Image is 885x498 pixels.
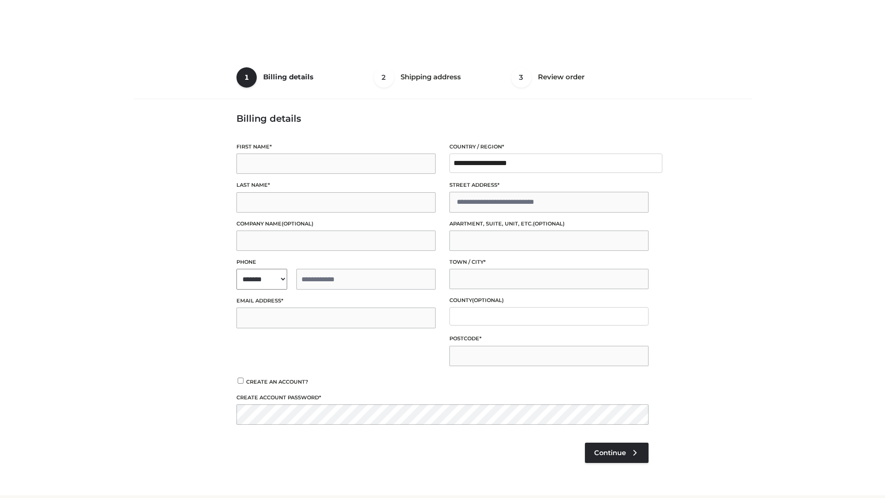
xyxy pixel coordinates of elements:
span: Shipping address [401,72,461,81]
label: Email address [236,296,436,305]
label: Town / City [449,258,649,267]
span: 3 [511,67,531,88]
label: Phone [236,258,436,267]
label: County [449,296,649,305]
span: (optional) [282,220,313,227]
a: Continue [585,443,649,463]
span: Create an account? [246,379,308,385]
span: Continue [594,449,626,457]
label: Last name [236,181,436,190]
span: 2 [374,67,394,88]
label: Apartment, suite, unit, etc. [449,219,649,228]
span: 1 [236,67,257,88]
label: Postcode [449,334,649,343]
span: Billing details [263,72,313,81]
input: Create an account? [236,378,245,384]
h3: Billing details [236,113,649,124]
span: (optional) [533,220,565,227]
label: Company name [236,219,436,228]
span: (optional) [472,297,504,303]
label: Create account password [236,393,649,402]
label: Country / Region [449,142,649,151]
span: Review order [538,72,584,81]
label: Street address [449,181,649,190]
label: First name [236,142,436,151]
